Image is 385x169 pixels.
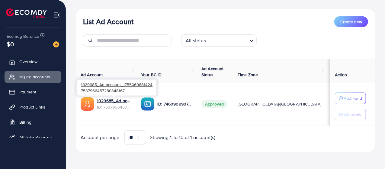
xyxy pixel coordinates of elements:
span: Ecomdy Balance [7,33,39,39]
button: Withdraw [335,109,366,120]
img: logo [6,8,47,18]
span: Ad Account Status [201,66,224,78]
span: Billing [19,119,31,125]
span: Showing 1 To 10 of 1 account(s) [150,134,216,141]
span: Your BC ID [141,72,162,78]
p: ID: 7460909907185762320 [157,100,192,108]
img: menu [53,11,60,18]
span: Ad Account [81,72,103,78]
span: Create new [340,19,362,25]
a: Affiliate Program [5,131,61,143]
p: Add Fund [344,95,362,102]
span: Payment [19,89,36,95]
span: Overview [19,59,37,65]
span: All status [184,36,207,45]
a: 1029685_Ad account_1755069681424 [97,98,131,104]
h3: List Ad Account [83,17,133,26]
span: ID: 7537966457280348167 [97,104,131,110]
span: 1029685_Ad account_1755069681424 [81,82,152,87]
a: My ad accounts [5,71,61,83]
span: $0 [7,40,14,48]
p: Withdraw [344,111,361,118]
span: My ad accounts [19,74,50,80]
a: Overview [5,56,61,68]
span: Time Zone [238,72,258,78]
a: Product Links [5,101,61,113]
div: 7537966457280348167 [77,80,156,96]
iframe: Chat [359,142,380,164]
span: Action [335,72,347,78]
img: ic-ads-acc.e4c84228.svg [81,97,94,111]
img: image [53,41,59,47]
img: ic-ba-acc.ded83a64.svg [141,97,154,111]
a: Billing [5,116,61,128]
span: Approved [201,100,227,108]
span: [GEOGRAPHIC_DATA]/[GEOGRAPHIC_DATA] [238,101,322,107]
a: Payment [5,86,61,98]
span: Account per page [81,134,120,141]
span: Product Links [19,104,45,110]
button: Create new [334,16,368,27]
input: Search for option [208,35,247,45]
div: Search for option [181,34,257,47]
span: Affiliate Program [19,134,52,140]
button: Add Fund [335,93,366,104]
